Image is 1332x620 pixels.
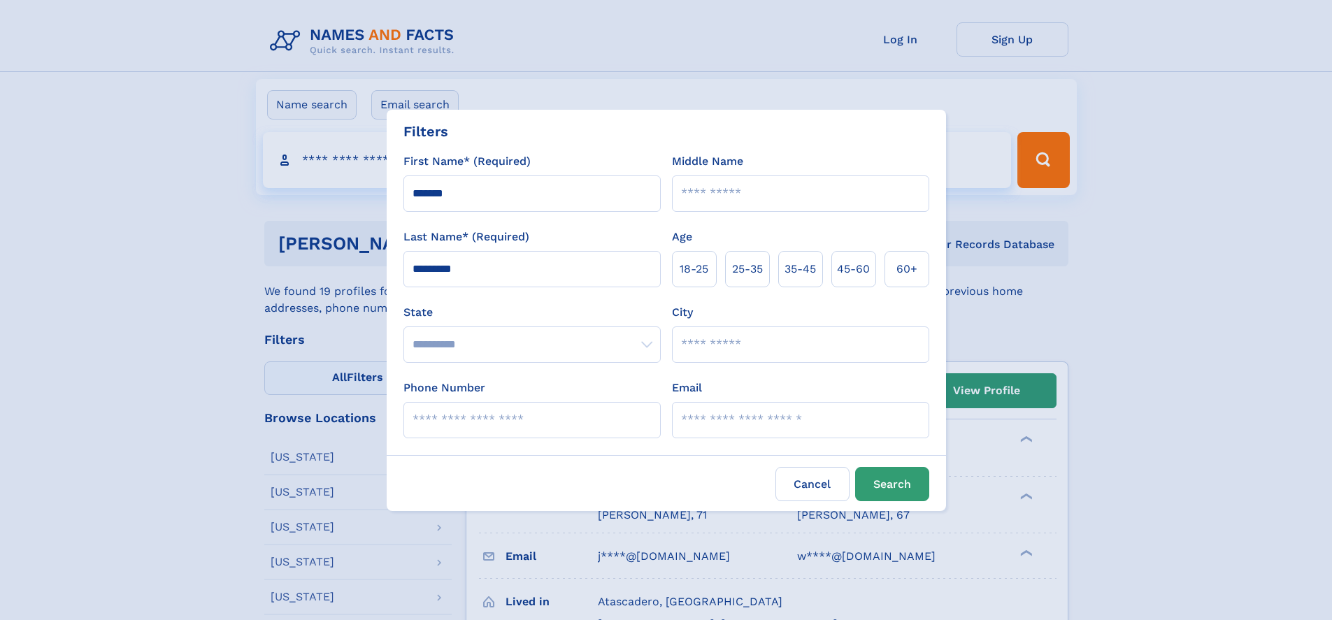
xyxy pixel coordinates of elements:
[775,467,850,501] label: Cancel
[403,121,448,142] div: Filters
[672,304,693,321] label: City
[403,153,531,170] label: First Name* (Required)
[732,261,763,277] span: 25‑35
[680,261,708,277] span: 18‑25
[403,229,529,245] label: Last Name* (Required)
[785,261,816,277] span: 35‑45
[672,380,702,396] label: Email
[672,153,743,170] label: Middle Name
[855,467,929,501] button: Search
[896,261,917,277] span: 60+
[403,304,661,321] label: State
[672,229,692,245] label: Age
[403,380,485,396] label: Phone Number
[837,261,870,277] span: 45‑60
